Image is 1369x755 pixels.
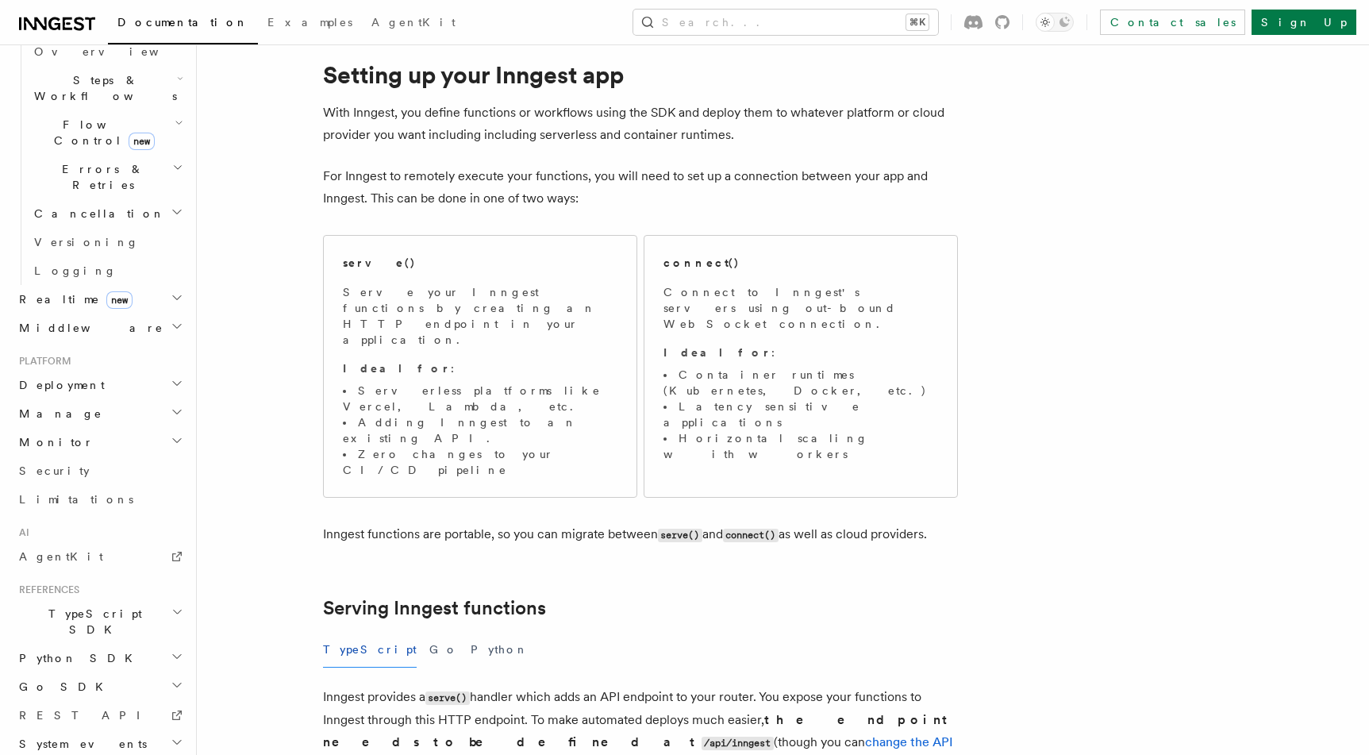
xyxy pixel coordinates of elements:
[663,255,740,271] h2: connect()
[13,355,71,368] span: Platform
[34,45,198,58] span: Overview
[13,679,113,695] span: Go SDK
[13,285,187,314] button: Realtimenew
[28,256,187,285] a: Logging
[13,650,142,666] span: Python SDK
[323,60,958,89] h1: Setting up your Inngest app
[34,236,139,248] span: Versioning
[471,632,529,668] button: Python
[663,367,938,399] li: Container runtimes (Kubernetes, Docker, etc.)
[258,5,362,43] a: Examples
[28,110,187,155] button: Flow Controlnew
[13,736,147,752] span: System events
[13,428,187,456] button: Monitor
[19,550,103,563] span: AgentKit
[723,529,779,542] code: connect()
[644,235,958,498] a: connect()Connect to Inngest's servers using out-bound WebSocket connection.Ideal for:Container ru...
[323,235,637,498] a: serve()Serve your Inngest functions by creating an HTTP endpoint in your application.Ideal for:Se...
[658,529,702,542] code: serve()
[28,206,165,221] span: Cancellation
[702,737,774,750] code: /api/inngest
[371,16,456,29] span: AgentKit
[108,5,258,44] a: Documentation
[117,16,248,29] span: Documentation
[13,377,105,393] span: Deployment
[13,434,94,450] span: Monitor
[13,526,29,539] span: AI
[663,430,938,462] li: Horizontal scaling with workers
[362,5,465,43] a: AgentKit
[106,291,133,309] span: new
[13,701,187,730] a: REST API
[13,672,187,701] button: Go SDK
[28,37,187,66] a: Overview
[13,644,187,672] button: Python SDK
[13,406,102,422] span: Manage
[28,228,187,256] a: Versioning
[34,264,117,277] span: Logging
[129,133,155,150] span: new
[28,161,172,193] span: Errors & Retries
[19,709,154,722] span: REST API
[28,199,187,228] button: Cancellation
[343,360,617,376] p: :
[323,523,958,546] p: Inngest functions are portable, so you can migrate between and as well as cloud providers.
[663,345,938,360] p: :
[343,255,416,271] h2: serve()
[13,314,187,342] button: Middleware
[343,383,617,414] li: Serverless platforms like Vercel, Lambda, etc.
[13,456,187,485] a: Security
[343,446,617,478] li: Zero changes to your CI/CD pipeline
[343,362,451,375] strong: Ideal for
[13,399,187,428] button: Manage
[633,10,938,35] button: Search...⌘K
[323,597,546,619] a: Serving Inngest functions
[429,632,458,668] button: Go
[28,72,177,104] span: Steps & Workflows
[13,320,163,336] span: Middleware
[425,691,470,705] code: serve()
[13,291,133,307] span: Realtime
[1252,10,1356,35] a: Sign Up
[19,493,133,506] span: Limitations
[13,371,187,399] button: Deployment
[663,399,938,430] li: Latency sensitive applications
[28,155,187,199] button: Errors & Retries
[663,284,938,332] p: Connect to Inngest's servers using out-bound WebSocket connection.
[13,606,171,638] span: TypeScript SDK
[13,584,79,596] span: References
[906,14,929,30] kbd: ⌘K
[1036,13,1074,32] button: Toggle dark mode
[28,66,187,110] button: Steps & Workflows
[13,599,187,644] button: TypeScript SDK
[323,165,958,210] p: For Inngest to remotely execute your functions, you will need to set up a connection between your...
[267,16,352,29] span: Examples
[1100,10,1245,35] a: Contact sales
[13,542,187,571] a: AgentKit
[19,464,90,477] span: Security
[323,632,417,668] button: TypeScript
[323,102,958,146] p: With Inngest, you define functions or workflows using the SDK and deploy them to whatever platfor...
[13,485,187,514] a: Limitations
[28,117,175,148] span: Flow Control
[343,284,617,348] p: Serve your Inngest functions by creating an HTTP endpoint in your application.
[663,346,771,359] strong: Ideal for
[13,37,187,285] div: Inngest Functions
[343,414,617,446] li: Adding Inngest to an existing API.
